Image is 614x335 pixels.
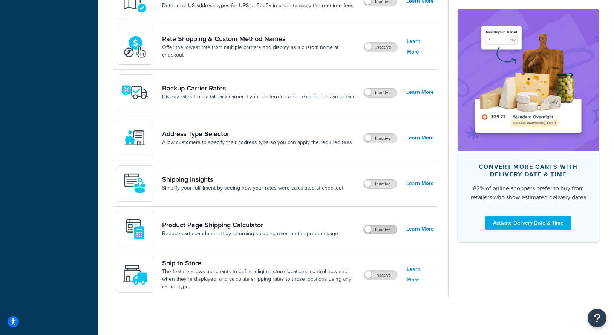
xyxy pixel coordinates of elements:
img: icon-duo-feat-ship-to-store-7c4d6248.svg [122,262,148,288]
label: Inactive [364,134,397,143]
a: Ship to Store [162,259,358,267]
img: wNXZ4XiVfOSSwAAAABJRU5ErkJggg== [122,125,148,151]
a: Learn More [406,133,434,143]
a: Rate Shopping & Custom Method Names [162,35,358,43]
img: icon-duo-feat-backup-carrier-4420b188.png [122,79,148,106]
a: Backup Carrier Rates [162,84,356,92]
div: Convert more carts with delivery date & time [470,163,587,178]
div: 82% of online shoppers prefer to buy from retailers who show estimated delivery dates [470,184,587,202]
a: Learn More [406,178,434,189]
a: Learn More [407,264,434,285]
label: Inactive [364,225,397,234]
a: Offer the lowest rate from multiple carriers and display as a custom name at checkout [162,44,358,59]
a: Simplify your fulfillment by seeing how your rates were calculated at checkout [162,184,343,192]
img: +D8d0cXZM7VpdAAAAAElFTkSuQmCC [122,216,148,242]
a: Shipping Insights [162,175,343,184]
a: Product Page Shipping Calculator [162,221,338,229]
a: Learn More [406,224,434,234]
a: Learn More [407,36,434,57]
img: feature-image-ddt-36eae7f7280da8017bfb280eaccd9c446f90b1fe08728e4019434db127062ab4.png [469,20,588,139]
a: Learn More [406,87,434,98]
a: Reduce cart abandonment by returning shipping rates on the product page [162,230,338,237]
label: Inactive [364,88,397,97]
label: Inactive [364,179,397,188]
img: icon-duo-feat-rate-shopping-ecdd8bed.png [122,34,148,60]
a: Determine US address types for UPS or FedEx in order to apply the required fees [162,2,354,9]
a: Display rates from a fallback carrier if your preferred carrier experiences an outage [162,93,356,101]
a: Allow customers to specify their address type so you can apply the required fees [162,139,352,146]
button: Open Resource Center [588,309,606,327]
a: The feature allows merchants to define eligible store locations, control how and when they’re dis... [162,268,358,291]
a: Address Type Selector [162,130,352,138]
a: Activate Delivery Date & Time [485,216,571,230]
img: Acw9rhKYsOEjAAAAAElFTkSuQmCC [122,170,148,197]
label: Inactive [364,271,397,280]
label: Inactive [364,43,397,52]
